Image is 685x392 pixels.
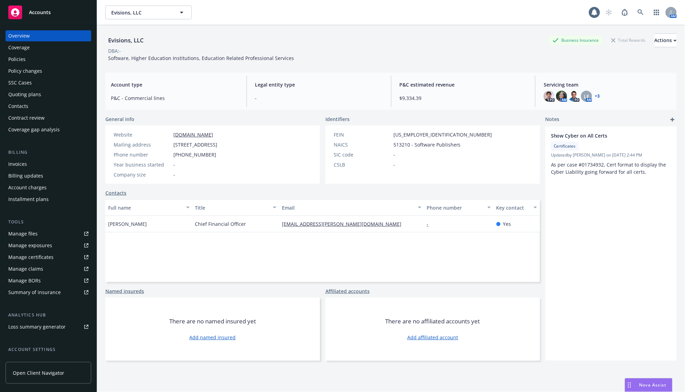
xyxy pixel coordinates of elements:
[6,346,91,353] div: Account settings
[6,275,91,286] a: Manage BORs
[8,112,45,123] div: Contract review
[6,77,91,88] a: SSC Cases
[650,6,664,19] a: Switch app
[8,89,41,100] div: Quoting plans
[6,30,91,41] a: Overview
[6,54,91,65] a: Policies
[424,199,494,216] button: Phone number
[334,151,391,158] div: SIC code
[618,6,632,19] a: Report a Bug
[400,81,527,88] span: P&C estimated revenue
[6,228,91,239] a: Manage files
[173,151,216,158] span: [PHONE_NUMBER]
[169,317,256,325] span: There are no named insured yet
[545,115,560,124] span: Notes
[173,171,175,178] span: -
[279,199,424,216] button: Email
[6,287,91,298] a: Summary of insurance
[407,334,458,341] a: Add affiliated account
[544,81,671,88] span: Servicing team
[325,115,350,123] span: Identifiers
[8,275,41,286] div: Manage BORs
[668,115,677,124] a: add
[6,182,91,193] a: Account charges
[6,252,91,263] a: Manage certificates
[393,131,492,138] span: [US_EMPLOYER_IDENTIFICATION_NUMBER]
[496,204,530,211] div: Key contact
[556,91,567,102] img: photo
[173,141,217,148] span: [STREET_ADDRESS]
[595,94,600,98] a: +3
[173,131,213,138] a: [DOMAIN_NAME]
[8,321,66,332] div: Loss summary generator
[8,30,30,41] div: Overview
[8,287,61,298] div: Summary of insurance
[393,151,395,158] span: -
[393,141,461,148] span: 513210 - Software Publishers
[6,219,91,225] div: Tools
[111,94,238,102] span: P&C - Commercial lines
[325,288,370,295] a: Affiliated accounts
[8,263,43,274] div: Manage claims
[255,81,383,88] span: Legal entity type
[8,124,60,135] div: Coverage gap analysis
[551,161,668,175] span: As per case #01734932, Cert format to display the Cyber Liability going forward for all certs.
[6,66,91,77] a: Policy changes
[8,228,38,239] div: Manage files
[334,131,391,138] div: FEIN
[114,171,171,178] div: Company size
[554,143,576,149] span: Certificates
[551,132,653,139] span: Show Cyber on All Certs
[545,127,677,181] div: Show Cyber on All CertsCertificatesUpdatedby [PERSON_NAME] on [DATE] 2:44 PMAs per case #01734932...
[6,3,91,22] a: Accounts
[639,382,667,388] span: Nova Assist
[544,91,555,102] img: photo
[6,112,91,123] a: Contract review
[13,369,64,376] span: Open Client Navigator
[634,6,648,19] a: Search
[334,161,391,168] div: CSLB
[105,288,144,295] a: Named insureds
[8,159,27,170] div: Invoices
[494,199,540,216] button: Key contact
[6,312,91,319] div: Analytics hub
[549,36,602,44] div: Business Insurance
[625,379,634,392] div: Drag to move
[655,33,677,47] button: Actions
[108,220,147,228] span: [PERSON_NAME]
[6,263,91,274] a: Manage claims
[655,34,677,47] div: Actions
[625,378,673,392] button: Nova Assist
[6,240,91,251] a: Manage exposures
[29,10,51,15] span: Accounts
[105,36,146,45] div: Evisions, LLC
[8,101,28,112] div: Contacts
[114,161,171,168] div: Year business started
[111,81,238,88] span: Account type
[584,93,589,100] span: LF
[608,36,649,44] div: Total Rewards
[551,152,671,158] span: Updated by [PERSON_NAME] on [DATE] 2:44 PM
[400,94,527,102] span: $9,334.39
[6,42,91,53] a: Coverage
[8,182,47,193] div: Account charges
[503,220,511,228] span: Yes
[6,194,91,205] a: Installment plans
[114,151,171,158] div: Phone number
[6,101,91,112] a: Contacts
[105,115,134,123] span: General info
[427,221,434,227] a: -
[393,161,395,168] span: -
[602,6,616,19] a: Start snowing
[114,141,171,148] div: Mailing address
[8,54,26,65] div: Policies
[255,94,383,102] span: -
[195,204,269,211] div: Title
[6,356,91,367] a: Service team
[6,149,91,156] div: Billing
[173,161,175,168] span: -
[192,199,279,216] button: Title
[105,199,192,216] button: Full name
[6,170,91,181] a: Billing updates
